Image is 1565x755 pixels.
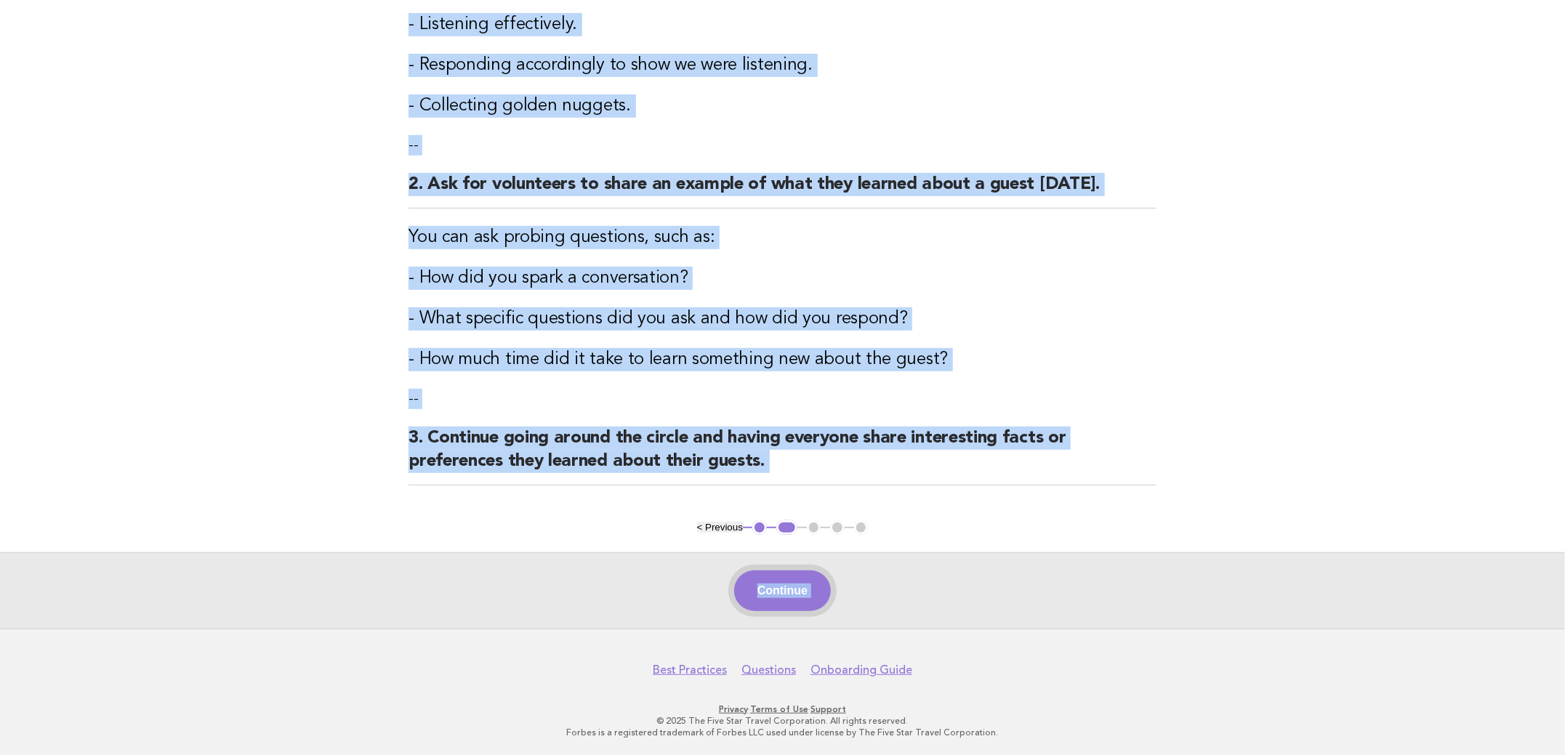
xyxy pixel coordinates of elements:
[750,704,808,714] a: Terms of Use
[338,715,1228,727] p: © 2025 The Five Star Travel Corporation. All rights reserved.
[338,727,1228,738] p: Forbes is a registered trademark of Forbes LLC used under license by The Five Star Travel Corpora...
[653,663,727,677] a: Best Practices
[409,135,1156,156] p: --
[409,173,1156,209] h2: 2. Ask for volunteers to share an example of what they learned about a guest [DATE].
[409,307,1156,331] h3: - What specific questions did you ask and how did you respond?
[409,94,1156,118] h3: - Collecting golden nuggets.
[719,704,748,714] a: Privacy
[409,226,1156,249] h3: You can ask probing questions, such as:
[409,389,1156,409] p: --
[741,663,796,677] a: Questions
[776,520,797,535] button: 2
[409,348,1156,371] h3: - How much time did it take to learn something new about the guest?
[810,663,912,677] a: Onboarding Guide
[409,427,1156,485] h2: 3. Continue going around the circle and having everyone share interesting facts or preferences th...
[338,703,1228,715] p: · ·
[409,13,1156,36] h3: - Listening effectively.
[409,54,1156,77] h3: - Responding accordingly to show we were listening.
[734,570,831,611] button: Continue
[409,267,1156,290] h3: - How did you spark a conversation?
[810,704,846,714] a: Support
[697,522,743,533] button: < Previous
[752,520,767,535] button: 1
